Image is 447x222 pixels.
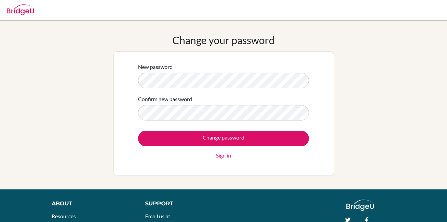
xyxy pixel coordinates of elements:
[138,131,309,146] input: Change password
[216,151,231,160] a: Sign in
[346,200,374,211] img: logo_white@2x-f4f0deed5e89b7ecb1c2cc34c3e3d731f90f0f143d5ea2071677605dd97b5244.png
[52,200,130,208] div: About
[138,95,192,103] label: Confirm new password
[52,213,76,219] a: Resources
[7,4,34,15] img: Bridge-U
[138,63,173,71] label: New password
[145,200,217,208] div: Support
[172,34,275,46] h1: Change your password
